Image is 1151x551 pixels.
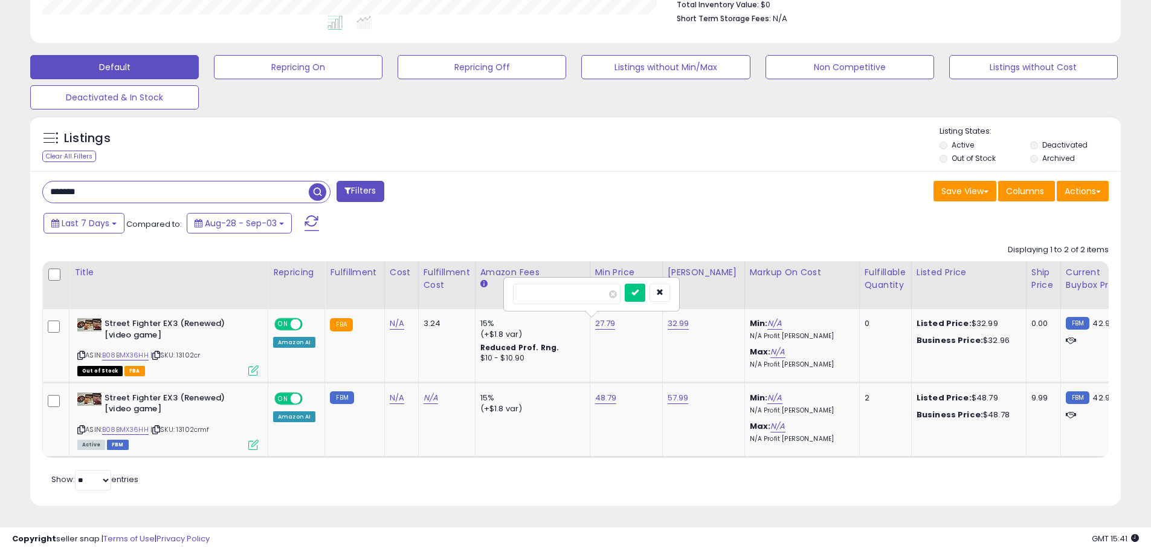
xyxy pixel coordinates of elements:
button: Repricing On [214,55,382,79]
b: Reduced Prof. Rng. [480,342,559,353]
div: Amazon Fees [480,266,585,279]
div: 0 [865,318,902,329]
small: FBM [1066,317,1089,330]
b: Business Price: [917,409,983,420]
span: OFF [301,393,320,403]
button: Repricing Off [398,55,566,79]
p: N/A Profit [PERSON_NAME] [750,435,850,443]
a: Privacy Policy [156,533,210,544]
small: FBM [1066,391,1089,404]
span: FBA [124,366,145,376]
a: N/A [770,346,785,358]
span: 42.98 [1092,318,1115,329]
span: | SKU: 13102crmf [150,425,210,434]
button: Save View [933,181,996,201]
b: Min: [750,392,768,403]
div: $48.78 [917,409,1017,420]
p: N/A Profit [PERSON_NAME] [750,332,850,341]
b: Min: [750,318,768,329]
div: ASIN: [77,393,259,449]
div: Clear All Filters [42,151,96,162]
div: 15% [480,318,581,329]
a: 32.99 [668,318,689,330]
th: The percentage added to the cost of goods (COGS) that forms the calculator for Min & Max prices. [744,261,859,309]
span: All listings that are currently out of stock and unavailable for purchase on Amazon [77,366,123,376]
b: Business Price: [917,334,983,346]
div: 15% [480,393,581,403]
div: $32.96 [917,335,1017,346]
a: 57.99 [668,392,689,404]
span: 2025-09-11 15:41 GMT [1092,533,1139,544]
span: N/A [773,13,787,24]
label: Deactivated [1042,140,1088,150]
span: Columns [1006,185,1044,197]
a: 27.79 [595,318,616,330]
button: Non Competitive [766,55,934,79]
a: Terms of Use [103,533,155,544]
b: Listed Price: [917,318,972,329]
button: Actions [1057,181,1109,201]
div: (+$1.8 var) [480,329,581,340]
img: 41s1UqYvYxL._SL40_.jpg [77,318,102,331]
p: Listing States: [940,126,1121,137]
p: N/A Profit [PERSON_NAME] [750,360,850,369]
a: B08BMX36HH [102,350,149,360]
a: N/A [390,392,404,404]
div: Ship Price [1031,266,1056,292]
span: Last 7 Days [62,217,109,229]
a: B08BMX36HH [102,425,149,435]
a: N/A [767,318,782,330]
span: ON [276,393,291,403]
p: N/A Profit [PERSON_NAME] [750,406,850,415]
div: $48.79 [917,393,1017,403]
label: Archived [1042,153,1075,163]
div: Min Price [595,266,657,279]
strong: Copyright [12,533,56,544]
div: Amazon AI [273,411,315,422]
small: Amazon Fees. [480,279,488,290]
div: Fulfillment [330,266,379,279]
small: FBM [330,391,353,404]
button: Listings without Cost [949,55,1118,79]
a: N/A [770,420,785,432]
b: Max: [750,346,771,357]
a: N/A [424,392,438,404]
span: Compared to: [126,218,182,230]
div: Fulfillment Cost [424,266,470,292]
div: Fulfillable Quantity [865,266,906,292]
span: OFF [301,319,320,330]
div: Current Buybox Price [1066,266,1128,292]
div: (+$1.8 var) [480,403,581,414]
label: Active [952,140,974,150]
button: Filters [337,181,384,202]
div: 9.99 [1031,393,1051,403]
span: 42.98 [1092,392,1115,403]
div: [PERSON_NAME] [668,266,740,279]
div: 0.00 [1031,318,1051,329]
div: Repricing [273,266,320,279]
b: Street Fighter EX3 (Renewed) [video game] [105,318,251,344]
small: FBA [330,318,352,331]
img: 41s1UqYvYxL._SL40_.jpg [77,393,102,406]
a: N/A [390,318,404,330]
a: N/A [767,392,782,404]
b: Street Fighter EX3 (Renewed) [video game] [105,393,251,418]
b: Max: [750,420,771,432]
span: All listings currently available for purchase on Amazon [77,440,105,450]
div: Displaying 1 to 2 of 2 items [1008,244,1109,256]
a: 48.79 [595,392,617,404]
button: Last 7 Days [44,213,124,233]
div: Cost [390,266,413,279]
span: Show: entries [51,474,138,485]
div: ASIN: [77,318,259,374]
button: Default [30,55,199,79]
h5: Listings [64,130,111,147]
div: Markup on Cost [750,266,854,279]
span: FBM [107,440,129,450]
div: 2 [865,393,902,403]
div: Listed Price [917,266,1021,279]
div: Amazon AI [273,337,315,348]
label: Out of Stock [952,153,996,163]
button: Listings without Min/Max [581,55,750,79]
button: Deactivated & In Stock [30,85,199,109]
